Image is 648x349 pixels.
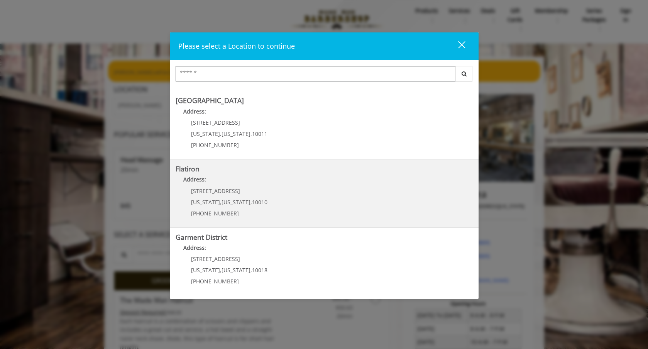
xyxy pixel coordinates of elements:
span: [US_STATE] [191,266,220,274]
span: [STREET_ADDRESS] [191,119,240,126]
span: [PHONE_NUMBER] [191,141,239,149]
span: [STREET_ADDRESS] [191,187,240,195]
span: 10011 [252,130,267,137]
div: close dialog [449,41,465,52]
span: [US_STATE] [191,130,220,137]
input: Search Center [176,66,456,81]
b: Address: [183,176,206,183]
b: Garment District [176,232,227,242]
span: , [220,266,222,274]
i: Search button [460,71,469,76]
span: , [250,130,252,137]
span: Please select a Location to continue [178,41,295,51]
span: , [250,266,252,274]
span: 10018 [252,266,267,274]
span: , [220,198,222,206]
span: , [250,198,252,206]
b: Address: [183,108,206,115]
div: Center Select [176,66,473,85]
span: [STREET_ADDRESS] [191,255,240,263]
b: Flatiron [176,164,200,173]
span: , [220,130,222,137]
span: [US_STATE] [222,266,250,274]
button: close dialog [444,38,470,54]
span: [US_STATE] [222,198,250,206]
span: 10010 [252,198,267,206]
span: [US_STATE] [222,130,250,137]
b: Address: [183,244,206,251]
span: [PHONE_NUMBER] [191,278,239,285]
span: [US_STATE] [191,198,220,206]
span: [PHONE_NUMBER] [191,210,239,217]
b: [GEOGRAPHIC_DATA] [176,96,244,105]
